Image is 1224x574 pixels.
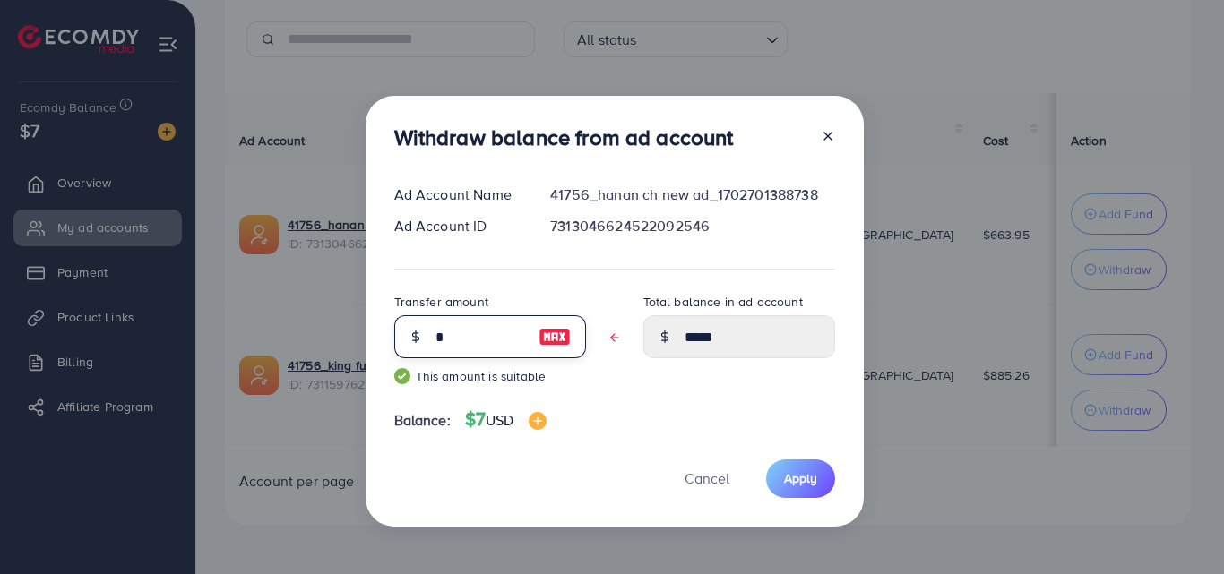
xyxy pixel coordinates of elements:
[380,184,537,205] div: Ad Account Name
[380,216,537,236] div: Ad Account ID
[536,216,849,236] div: 7313046624522092546
[662,459,752,498] button: Cancel
[529,412,547,430] img: image
[394,368,410,384] img: guide
[486,410,513,430] span: USD
[394,410,451,431] span: Balance:
[539,326,571,347] img: image
[465,408,547,431] h4: $7
[685,468,729,488] span: Cancel
[1148,493,1211,561] iframe: Chat
[394,293,488,311] label: Transfer amount
[536,184,849,205] div: 41756_hanan ch new ad_1702701388738
[394,124,734,150] h3: Withdraw balance from ad account
[784,469,817,487] span: Apply
[394,367,586,385] small: This amount is suitable
[643,293,803,311] label: Total balance in ad account
[766,459,835,498] button: Apply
